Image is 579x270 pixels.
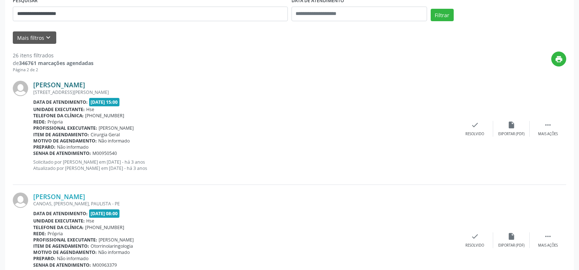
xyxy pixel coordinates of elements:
div: CANOAS, [PERSON_NAME], PAULISTA - PE [33,201,457,207]
span: [PERSON_NAME] [99,237,134,243]
button: print [551,52,566,66]
b: Data de atendimento: [33,210,88,217]
span: Não informado [98,138,130,144]
div: Mais ações [538,132,558,137]
span: [DATE] 15:00 [89,98,120,106]
img: img [13,81,28,96]
div: [STREET_ADDRESS][PERSON_NAME] [33,89,457,95]
b: Senha de atendimento: [33,150,91,156]
i: insert_drive_file [507,121,515,129]
b: Preparo: [33,255,56,262]
span: Própria [47,231,63,237]
div: Exportar (PDF) [498,132,525,137]
b: Preparo: [33,144,56,150]
b: Data de atendimento: [33,99,88,105]
span: Não informado [57,255,88,262]
b: Senha de atendimento: [33,262,91,268]
div: Exportar (PDF) [498,243,525,248]
b: Item de agendamento: [33,132,89,138]
a: [PERSON_NAME] [33,81,85,89]
div: de [13,59,94,67]
b: Rede: [33,119,46,125]
p: Solicitado por [PERSON_NAME] em [DATE] - há 3 anos Atualizado por [PERSON_NAME] em [DATE] - há 3 ... [33,159,457,171]
b: Item de agendamento: [33,243,89,249]
button: Filtrar [431,9,454,21]
span: Otorrinolaringologia [91,243,133,249]
b: Motivo de agendamento: [33,249,97,255]
b: Profissional executante: [33,237,97,243]
div: Mais ações [538,243,558,248]
b: Unidade executante: [33,106,85,113]
b: Telefone da clínica: [33,113,84,119]
i:  [544,232,552,240]
span: Própria [47,119,63,125]
i: keyboard_arrow_down [44,34,52,42]
b: Profissional executante: [33,125,97,131]
span: Hse [86,218,94,224]
span: Não informado [98,249,130,255]
span: [DATE] 08:00 [89,209,120,218]
b: Unidade executante: [33,218,85,224]
i: insert_drive_file [507,232,515,240]
div: Página 2 de 2 [13,67,94,73]
span: [PERSON_NAME] [99,125,134,131]
i: check [471,121,479,129]
img: img [13,193,28,208]
strong: 346761 marcações agendadas [19,60,94,66]
span: [PHONE_NUMBER] [85,113,124,119]
a: [PERSON_NAME] [33,193,85,201]
i:  [544,121,552,129]
span: Cirurgia Geral [91,132,120,138]
div: Resolvido [465,243,484,248]
span: M00950540 [92,150,117,156]
b: Telefone da clínica: [33,224,84,231]
span: [PHONE_NUMBER] [85,224,124,231]
div: 26 itens filtrados [13,52,94,59]
button: Mais filtroskeyboard_arrow_down [13,31,56,44]
i: check [471,232,479,240]
div: Resolvido [465,132,484,137]
i: print [555,55,563,63]
b: Rede: [33,231,46,237]
b: Motivo de agendamento: [33,138,97,144]
span: Não informado [57,144,88,150]
span: Hse [86,106,94,113]
span: M00963379 [92,262,117,268]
